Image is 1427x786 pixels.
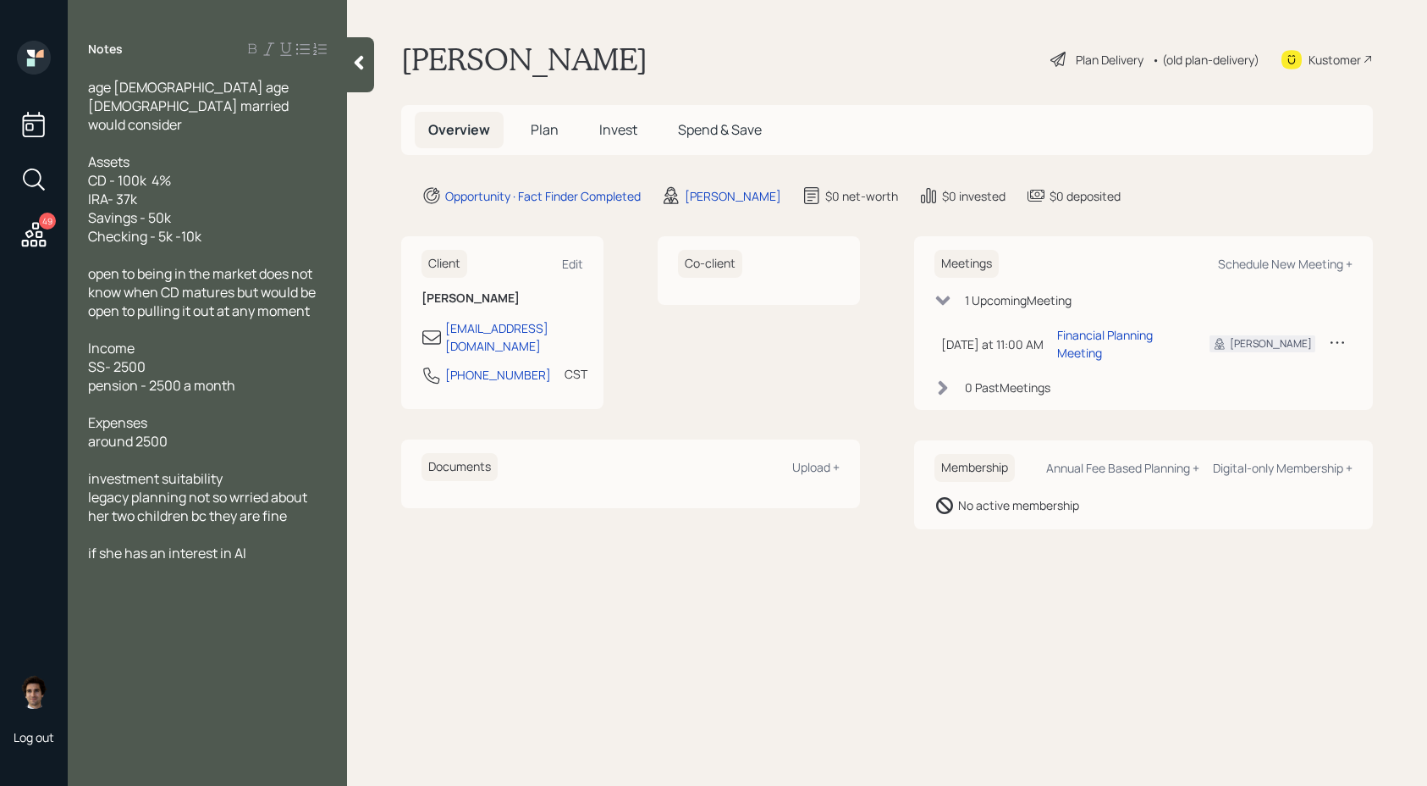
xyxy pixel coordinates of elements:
h1: [PERSON_NAME] [401,41,647,78]
div: $0 invested [942,187,1006,205]
span: Assets CD - 100k 4% IRA- 37k Savings - 50k Checking - 5k -10k [88,152,201,246]
div: • (old plan-delivery) [1152,51,1259,69]
span: Overview [428,120,490,139]
span: Spend & Save [678,120,762,139]
div: 1 Upcoming Meeting [965,291,1072,309]
span: investment suitability legacy planning not so wrried about her two children bc they are fine [88,469,310,525]
div: No active membership [958,496,1079,514]
h6: Membership [934,454,1015,482]
div: [DATE] at 11:00 AM [941,335,1044,353]
div: [PERSON_NAME] [685,187,781,205]
h6: Documents [421,453,498,481]
div: 49 [39,213,56,230]
h6: Meetings [934,250,999,278]
div: [PERSON_NAME] [1230,336,1312,351]
div: Plan Delivery [1076,51,1143,69]
div: $0 deposited [1050,187,1121,205]
div: Upload + [792,459,840,475]
span: open to being in the market does not know when CD matures but would be open to pulling it out at ... [88,264,318,320]
div: Digital-only Membership + [1213,460,1353,476]
div: $0 net-worth [825,187,898,205]
span: Expenses around 2500 [88,413,168,451]
div: 0 Past Meeting s [965,379,1050,396]
div: Financial Planning Meeting [1057,326,1182,362]
div: [EMAIL_ADDRESS][DOMAIN_NAME] [445,319,583,355]
div: CST [565,365,587,383]
img: harrison-schaefer-headshot-2.png [17,675,51,709]
h6: Co-client [678,250,742,278]
span: Income SS- 2500 pension - 2500 a month [88,339,235,395]
span: Invest [599,120,637,139]
div: Opportunity · Fact Finder Completed [445,187,641,205]
h6: Client [421,250,467,278]
span: Plan [531,120,559,139]
div: [PHONE_NUMBER] [445,366,551,384]
div: Schedule New Meeting + [1218,256,1353,272]
div: Annual Fee Based Planning + [1046,460,1199,476]
label: Notes [88,41,123,58]
div: Edit [562,256,583,272]
h6: [PERSON_NAME] [421,291,583,306]
div: Kustomer [1309,51,1361,69]
div: Log out [14,729,54,745]
span: if she has an interest in AI [88,544,246,562]
span: age [DEMOGRAPHIC_DATA] age [DEMOGRAPHIC_DATA] married would consider [88,78,291,134]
